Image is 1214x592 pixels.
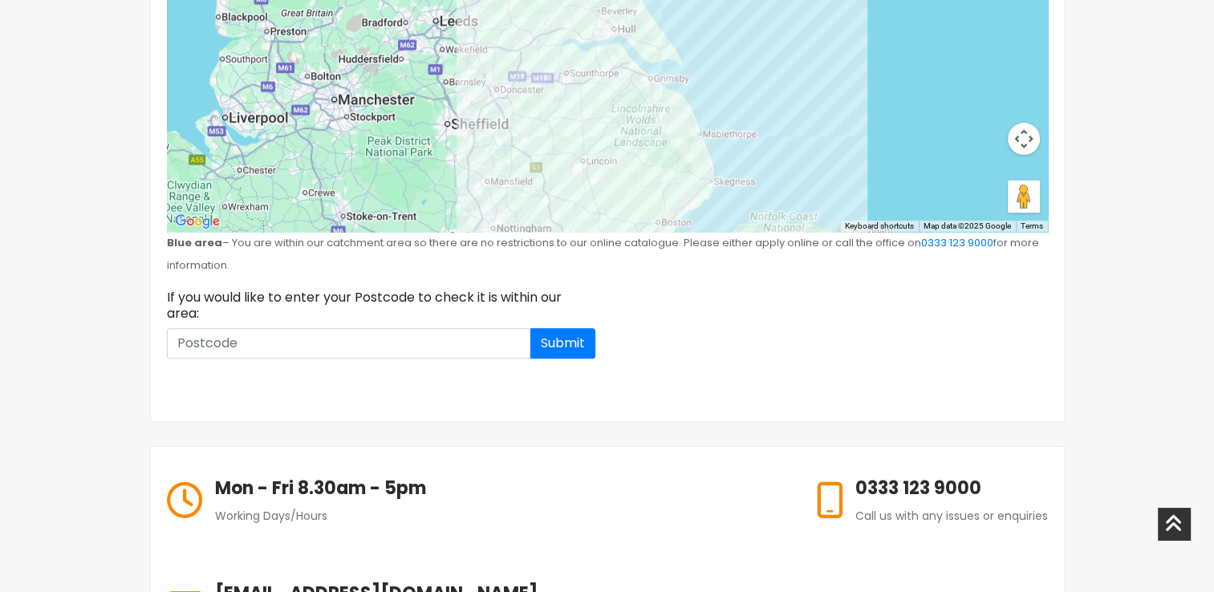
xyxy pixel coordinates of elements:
span: Call us with any issues or enquiries [855,508,1048,524]
span: Working Days/Hours [215,508,327,524]
button: Map camera controls [1008,123,1040,155]
h6: Mon - Fri 8.30am - 5pm [215,475,426,501]
a: Open this area in Google Maps (opens a new window) [171,211,224,232]
input: Postcode [167,328,530,359]
label: If you would like to enter your Postcode to check it is within our area: [167,290,595,322]
a: Terms (opens in new tab) [1021,221,1043,230]
p: – You are within our catchment area so there are no restrictions to our online catalogue. Please ... [167,232,1048,277]
a: 0333 123 9000 [921,235,993,250]
button: Submit [530,328,595,359]
img: Google [171,211,224,232]
button: Keyboard shortcuts [845,221,914,232]
span: Map data ©2025 Google [924,221,1011,230]
h6: 0333 123 9000 [855,475,1048,501]
b: Blue area [167,235,222,250]
button: Drag Pegman onto the map to open Street View [1008,180,1040,213]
